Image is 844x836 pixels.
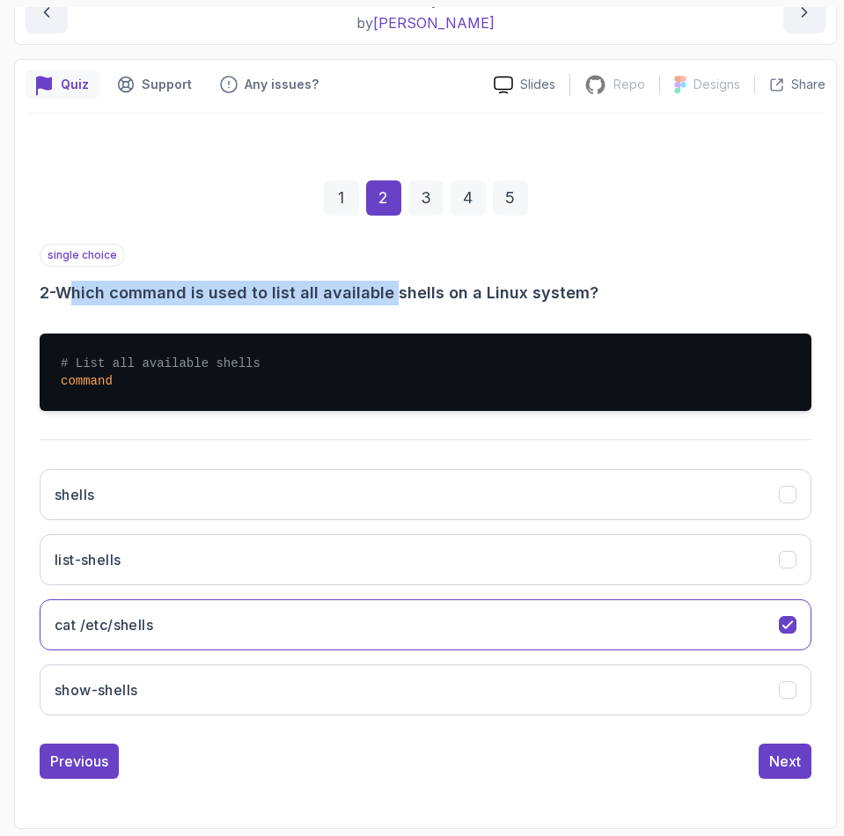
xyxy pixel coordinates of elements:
p: Any issues? [245,76,319,93]
button: Support button [106,70,202,99]
h3: show-shells [55,679,137,700]
div: 2 [366,180,401,216]
span: [PERSON_NAME] [373,14,495,32]
p: Share [791,76,826,93]
button: show-shells [40,664,811,715]
h3: cat /etc/shells [55,614,153,635]
a: Slides [480,76,569,94]
h3: list-shells [55,549,121,570]
button: Share [754,76,826,93]
p: Slides [520,76,555,93]
h3: 2 - Which command is used to list all available shells on a Linux system? [40,281,811,305]
div: 4 [451,180,486,216]
p: Support [142,76,192,93]
div: 1 [324,180,359,216]
button: cat /etc/shells [40,599,811,650]
p: single choice [40,244,125,267]
span: # List all available shells [61,356,261,370]
div: 5 [493,180,528,216]
h3: shells [55,484,94,505]
button: Next [759,744,811,779]
p: Repo [613,76,645,93]
div: Next [769,751,801,772]
button: list-shells [40,534,811,585]
button: Feedback button [209,70,329,99]
p: Quiz [61,76,89,93]
div: 3 [408,180,444,216]
span: command [61,374,113,388]
button: shells [40,469,811,520]
button: Previous [40,744,119,779]
p: by [356,12,495,33]
p: Designs [694,76,740,93]
div: Previous [50,751,108,772]
button: quiz button [26,70,99,99]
